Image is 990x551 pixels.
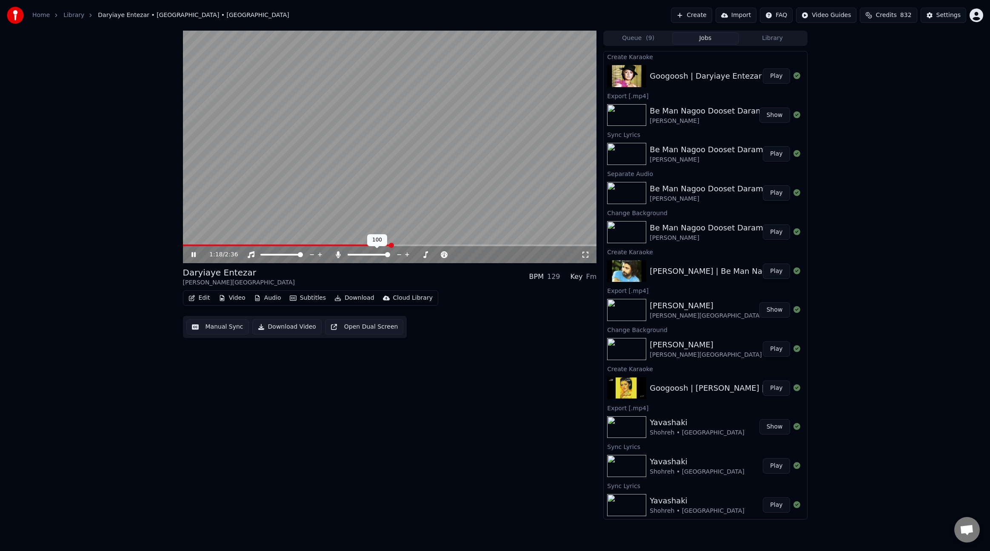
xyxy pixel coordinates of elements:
[571,272,583,282] div: Key
[796,8,856,23] button: Video Guides
[763,497,790,513] button: Play
[936,11,961,20] div: Settings
[650,156,763,164] div: [PERSON_NAME]
[605,32,672,45] button: Queue
[860,8,917,23] button: Credits832
[604,129,807,139] div: Sync Lyrics
[759,108,790,123] button: Show
[604,364,807,374] div: Create Karaoke
[921,8,966,23] button: Settings
[650,144,763,156] div: Be Man Nagoo Dooset Daram
[286,292,329,304] button: Subtitles
[650,507,744,515] div: Shohreh • [GEOGRAPHIC_DATA]
[671,8,712,23] button: Create
[650,351,762,359] div: [PERSON_NAME][GEOGRAPHIC_DATA]
[604,91,807,101] div: Export [.mp4]
[183,267,295,278] div: Daryiaye Entezar
[763,341,790,357] button: Play
[604,247,807,257] div: Create Karaoke
[209,250,223,259] span: 1:18
[650,70,873,82] div: Googoosh | Daryiaye Entezar | گوگوش | دریای انتظار | کارائوکه
[547,272,560,282] div: 129
[650,468,744,476] div: Shohreh • [GEOGRAPHIC_DATA]
[604,51,807,62] div: Create Karaoke
[650,495,744,507] div: Yavashaki
[7,7,24,24] img: youka
[650,195,763,203] div: [PERSON_NAME]
[367,234,387,246] div: 100
[98,11,289,20] span: Daryiaye Entezar • [GEOGRAPHIC_DATA] • [GEOGRAPHIC_DATA]
[209,250,230,259] div: /
[32,11,289,20] nav: breadcrumb
[604,207,807,218] div: Change Background
[650,183,763,195] div: Be Man Nagoo Dooset Daram
[63,11,84,20] a: Library
[759,419,790,435] button: Show
[331,292,378,304] button: Download
[876,11,896,20] span: Credits
[650,105,763,117] div: Be Man Nagoo Dooset Daram
[650,456,744,468] div: Yavashaki
[763,224,790,240] button: Play
[325,319,404,335] button: Open Dual Screen
[763,264,790,279] button: Play
[604,324,807,335] div: Change Background
[604,285,807,295] div: Export [.mp4]
[650,429,744,437] div: Shohreh • [GEOGRAPHIC_DATA]
[650,339,762,351] div: [PERSON_NAME]
[763,458,790,474] button: Play
[672,32,739,45] button: Jobs
[716,8,756,23] button: Import
[763,68,790,84] button: Play
[759,302,790,318] button: Show
[604,168,807,179] div: Separate Audio
[529,272,544,282] div: BPM
[900,11,912,20] span: 832
[763,146,790,162] button: Play
[650,312,762,320] div: [PERSON_NAME][GEOGRAPHIC_DATA]
[650,117,763,125] div: [PERSON_NAME]
[646,34,654,43] span: ( 9 )
[604,480,807,491] div: Sync Lyrics
[650,417,744,429] div: Yavashaki
[739,32,806,45] button: Library
[954,517,980,542] div: Open chat
[185,292,214,304] button: Edit
[763,381,790,396] button: Play
[215,292,249,304] button: Video
[186,319,249,335] button: Manual Sync
[763,185,790,201] button: Play
[650,300,762,312] div: [PERSON_NAME]
[393,294,433,302] div: Cloud Library
[183,278,295,287] div: [PERSON_NAME][GEOGRAPHIC_DATA]
[32,11,50,20] a: Home
[760,8,793,23] button: FAQ
[252,319,322,335] button: Download Video
[650,222,763,234] div: Be Man Nagoo Dooset Daram
[586,272,597,282] div: Fm
[225,250,238,259] span: 2:36
[604,403,807,413] div: Export [.mp4]
[604,441,807,452] div: Sync Lyrics
[650,382,856,394] div: Googoosh | [PERSON_NAME] | گوگوش | باور کن | کارائوکه
[650,234,763,242] div: [PERSON_NAME]
[251,292,285,304] button: Audio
